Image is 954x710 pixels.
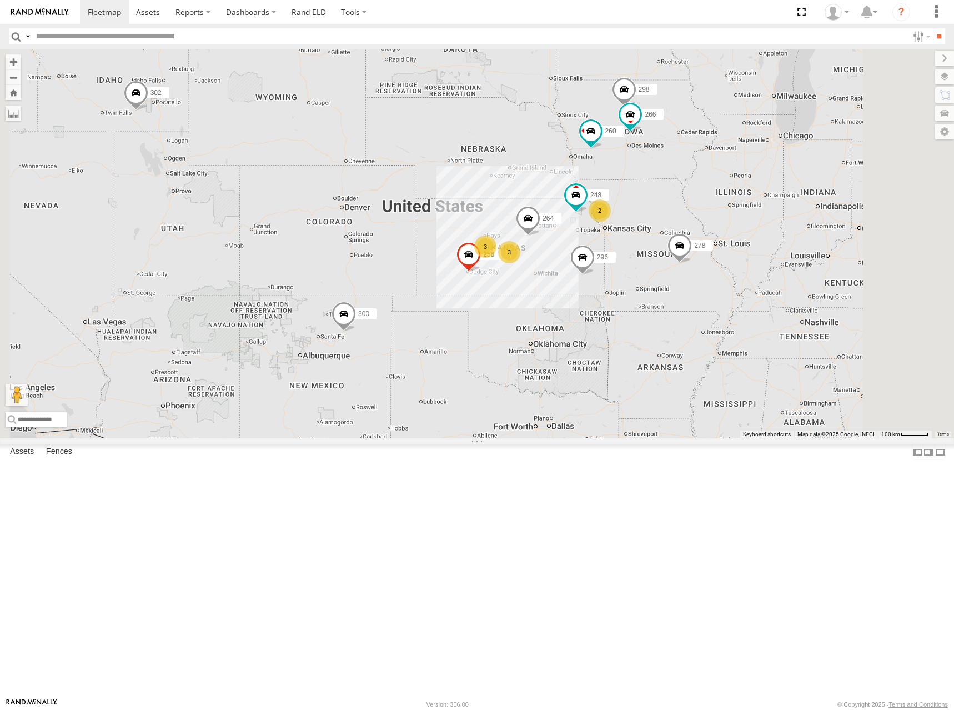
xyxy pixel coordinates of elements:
div: 2 [589,199,611,222]
label: Measure [6,106,21,121]
button: Keyboard shortcuts [743,431,791,438]
span: 298 [639,86,650,93]
div: 3 [474,236,496,258]
span: 256 [483,250,494,258]
span: 266 [645,111,656,118]
span: 248 [590,191,601,198]
div: © Copyright 2025 - [837,701,948,708]
span: 278 [694,242,705,249]
label: Search Query [23,28,32,44]
label: Map Settings [935,124,954,139]
button: Zoom in [6,54,21,69]
span: 100 km [881,431,900,437]
span: 296 [597,253,608,261]
button: Drag Pegman onto the map to open Street View [6,384,28,406]
div: Shane Miller [821,4,853,21]
label: Hide Summary Table [935,444,946,460]
span: 302 [150,89,162,97]
button: Zoom Home [6,85,21,100]
a: Terms (opens in new tab) [937,432,949,436]
i: ? [892,3,910,21]
div: 3 [498,241,520,263]
label: Dock Summary Table to the Right [923,444,934,460]
button: Map Scale: 100 km per 47 pixels [878,431,932,438]
span: 260 [605,127,616,134]
label: Assets [4,444,39,460]
span: 300 [358,309,369,317]
label: Search Filter Options [908,28,932,44]
div: Version: 306.00 [426,701,469,708]
label: Fences [41,444,78,460]
a: Terms and Conditions [889,701,948,708]
span: 264 [543,214,554,222]
label: Dock Summary Table to the Left [912,444,923,460]
button: Zoom out [6,69,21,85]
img: rand-logo.svg [11,8,69,16]
span: Map data ©2025 Google, INEGI [797,431,875,437]
a: Visit our Website [6,699,57,710]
